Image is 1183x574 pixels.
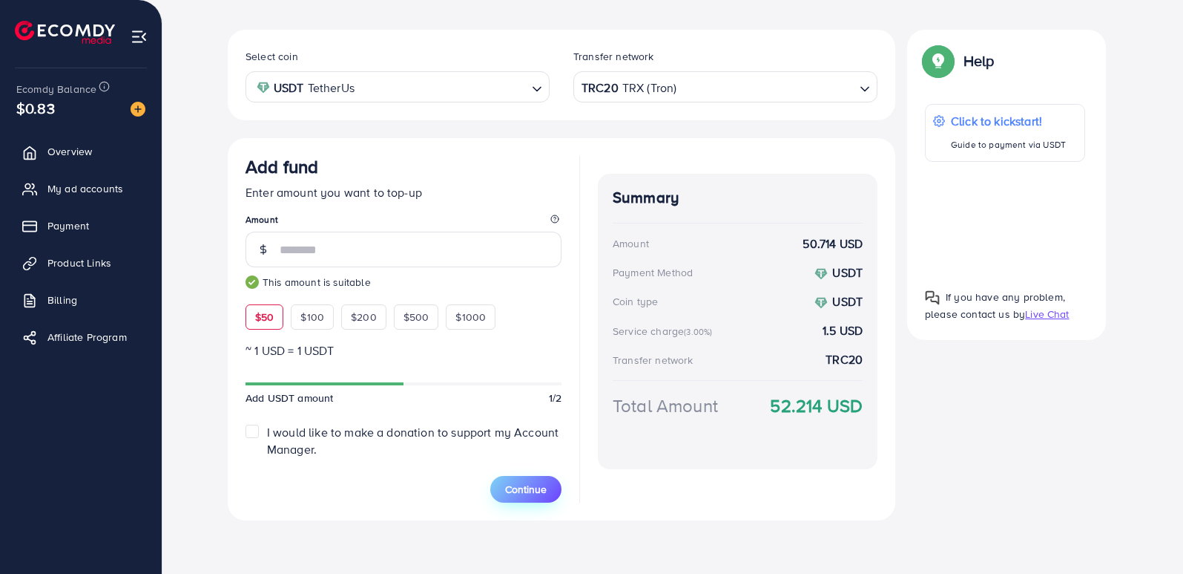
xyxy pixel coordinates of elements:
img: menu [131,28,148,45]
img: coin [814,267,828,281]
span: $500 [403,310,429,324]
span: $50 [255,310,274,324]
strong: USDT [832,264,863,281]
iframe: Chat [1120,507,1172,563]
strong: USDT [274,77,304,99]
span: TetherUs [308,77,355,99]
p: Click to kickstart! [951,112,1066,130]
a: My ad accounts [11,174,151,203]
strong: 52.214 USD [770,393,863,419]
span: I would like to make a donation to support my Account Manager. [267,424,558,457]
h3: Add fund [246,156,318,177]
strong: 50.714 USD [803,235,863,252]
span: Payment [47,218,89,233]
span: 1/2 [549,391,561,405]
span: $100 [300,310,324,324]
p: Guide to payment via USDT [951,136,1066,154]
input: Search for option [359,76,526,99]
span: My ad accounts [47,181,123,196]
a: Overview [11,137,151,166]
div: Search for option [573,71,877,102]
span: If you have any problem, please contact us by [925,290,1065,322]
label: Select coin [246,49,298,64]
div: Service charge [613,324,716,339]
img: Popup guide [925,290,940,305]
span: Live Chat [1025,307,1069,322]
strong: TRC20 [581,77,619,99]
div: Total Amount [613,393,718,419]
img: coin [814,296,828,310]
a: Payment [11,211,151,241]
span: Continue [505,482,547,497]
small: This amount is suitable [246,275,561,290]
a: Billing [11,285,151,315]
button: Continue [490,476,561,503]
span: Overview [47,144,92,159]
strong: USDT [832,293,863,310]
span: TRX (Tron) [622,77,677,99]
strong: TRC20 [826,351,863,368]
div: Search for option [246,71,550,102]
div: Amount [613,236,649,251]
img: logo [15,21,115,44]
img: guide [246,275,259,289]
strong: 1.5 USD [823,322,863,339]
span: Product Links [47,255,111,270]
input: Search for option [678,76,854,99]
span: $0.83 [16,97,55,119]
span: $1000 [455,310,486,324]
p: Enter amount you want to top-up [246,183,561,201]
img: image [131,102,145,117]
span: Billing [47,293,77,307]
span: Add USDT amount [246,391,333,405]
img: coin [257,81,270,94]
p: ~ 1 USD = 1 USDT [246,342,561,359]
span: Ecomdy Balance [16,82,96,97]
img: Popup guide [925,48,952,74]
small: (3.00%) [684,326,712,338]
div: Coin type [613,294,658,309]
div: Payment Method [613,265,693,280]
label: Transfer network [573,49,654,64]
legend: Amount [246,213,561,232]
span: Affiliate Program [47,330,127,345]
a: Product Links [11,248,151,278]
h4: Summary [613,189,863,207]
a: Affiliate Program [11,322,151,352]
div: Transfer network [613,353,693,368]
span: $200 [351,310,377,324]
p: Help [963,52,995,70]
